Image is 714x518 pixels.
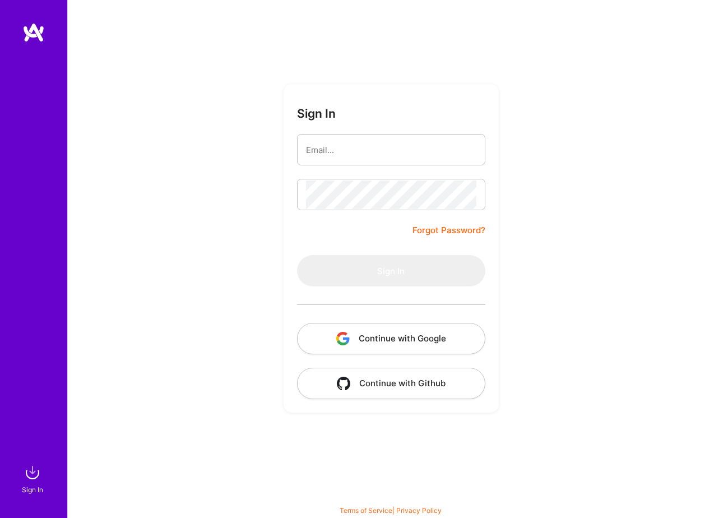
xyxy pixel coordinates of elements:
a: Terms of Service [340,506,392,515]
img: icon [337,377,350,390]
button: Sign In [297,255,485,286]
div: © 2025 ATeams Inc., All rights reserved. [67,484,714,512]
button: Continue with Github [297,368,485,399]
span: | [340,506,442,515]
div: Sign In [22,484,43,496]
h3: Sign In [297,107,336,121]
input: Email... [306,136,476,164]
a: Privacy Policy [396,506,442,515]
a: Forgot Password? [412,224,485,237]
img: icon [336,332,350,345]
a: sign inSign In [24,461,44,496]
img: sign in [21,461,44,484]
button: Continue with Google [297,323,485,354]
img: logo [22,22,45,43]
